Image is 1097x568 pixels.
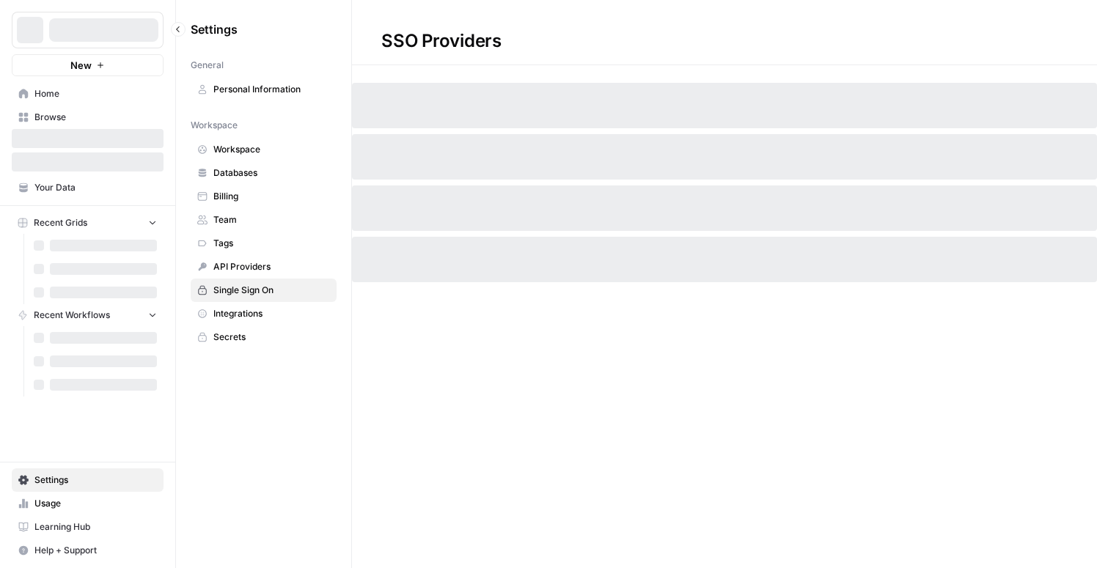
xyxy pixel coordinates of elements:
span: Help + Support [34,544,157,557]
span: Learning Hub [34,520,157,534]
a: Settings [12,468,164,492]
span: General [191,59,224,72]
span: Your Data [34,181,157,194]
button: Recent Workflows [12,304,164,326]
a: Single Sign On [191,279,337,302]
span: Recent Workflows [34,309,110,322]
a: Integrations [191,302,337,325]
a: Learning Hub [12,515,164,539]
a: Personal Information [191,78,337,101]
span: Secrets [213,331,330,344]
span: Settings [34,473,157,487]
a: Databases [191,161,337,185]
a: Team [191,208,337,232]
a: Browse [12,106,164,129]
span: Databases [213,166,330,180]
span: Single Sign On [213,284,330,297]
a: API Providers [191,255,337,279]
a: Usage [12,492,164,515]
span: Recent Grids [34,216,87,229]
span: Team [213,213,330,226]
span: Integrations [213,307,330,320]
span: New [70,58,92,73]
span: Tags [213,237,330,250]
span: Usage [34,497,157,510]
a: Your Data [12,176,164,199]
span: Personal Information [213,83,330,96]
button: Help + Support [12,539,164,562]
button: New [12,54,164,76]
span: Billing [213,190,330,203]
span: API Providers [213,260,330,273]
span: Home [34,87,157,100]
span: Workspace [191,119,238,132]
div: SSO Providers [352,29,531,53]
a: Home [12,82,164,106]
a: Workspace [191,138,337,161]
a: Secrets [191,325,337,349]
a: Billing [191,185,337,208]
span: Settings [191,21,238,38]
button: Recent Grids [12,212,164,234]
span: Browse [34,111,157,124]
span: Workspace [213,143,330,156]
a: Tags [191,232,337,255]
